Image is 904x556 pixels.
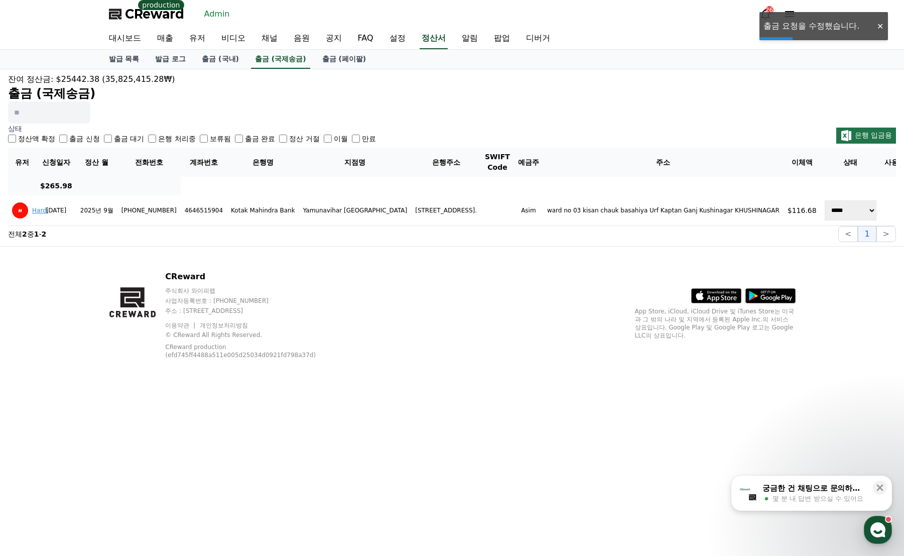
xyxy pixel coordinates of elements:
[114,134,144,144] label: 출금 대기
[76,148,117,177] th: 정산 월
[181,28,213,49] a: 유저
[334,134,348,144] label: 이월
[8,229,46,239] p: 전체 중 -
[381,28,414,49] a: 설정
[42,230,47,238] strong: 2
[514,195,543,226] td: Asim
[125,6,184,22] span: CReward
[411,148,481,177] th: 은행주소
[165,343,326,359] p: CReward production (efd745ff4488a511e005d25034d0921fd798a37d)
[130,318,193,344] a: 설정
[109,6,184,22] a: CReward
[788,205,817,215] p: $116.68
[181,195,227,226] td: 4646515904
[194,50,247,69] a: 출금 (국내)
[314,50,374,69] a: 출금 (페이팔)
[454,28,486,49] a: 알림
[855,131,892,139] span: 은행 입금용
[22,230,27,238] strong: 2
[76,195,117,226] td: 2025년 9월
[227,148,299,177] th: 은행명
[299,195,412,226] td: Yamunavihar [GEOGRAPHIC_DATA]
[350,28,381,49] a: FAQ
[101,28,149,49] a: 대시보드
[836,128,896,144] button: 은행 입금용
[8,148,36,177] th: 유저
[32,207,48,214] a: Hardi
[858,226,876,242] button: 1
[165,297,341,305] p: 사업자등록번호 : [PHONE_NUMBER]
[34,230,39,238] strong: 1
[8,74,53,84] span: 잔여 정산금:
[165,271,341,283] p: CReward
[158,134,195,144] label: 은행 처리중
[411,195,481,226] td: [STREET_ADDRESS].
[18,134,55,144] label: 정산액 확정
[213,28,253,49] a: 비디오
[635,307,796,340] p: App Store, iCloud, iCloud Drive 및 iTunes Store는 미국과 그 밖의 나라 및 지역에서 등록된 Apple Inc.의 서비스 상표입니다. Goo...
[40,181,72,191] p: $265.98
[289,134,319,144] label: 정산 거절
[155,333,167,342] span: 설정
[765,6,773,14] div: 26
[36,195,76,226] td: [DATE]
[117,148,181,177] th: 전화번호
[253,28,286,49] a: 채널
[8,124,376,134] p: 상태
[181,148,227,177] th: 계좌번호
[12,202,28,218] img: ACg8ocK6o0fCofFZMXaD0tWOdyBbmJ3D8oleYyj4Nkd9g64qlagD_Ss=s96-c
[514,148,543,177] th: 예금주
[200,322,248,329] a: 개인정보처리방침
[165,307,341,315] p: 주소 : [STREET_ADDRESS]
[543,148,784,177] th: 주소
[543,195,784,226] td: ward no 03 kisan chauk basahiya Urf Kaptan Ganj Kushinagar KHUSHINAGAR
[147,50,194,69] a: 발급 로그
[165,287,341,295] p: 주식회사 와이피랩
[362,134,376,144] label: 만료
[299,148,412,177] th: 지점명
[117,195,181,226] td: [PHONE_NUMBER]
[876,226,896,242] button: >
[286,28,318,49] a: 음원
[420,28,448,49] a: 정산서
[251,50,310,69] a: 출금 (국제송금)
[8,85,896,101] h2: 출금 (국제송금)
[245,134,275,144] label: 출금 완료
[101,50,148,69] a: 발급 목록
[66,318,130,344] a: 대화
[92,334,104,342] span: 대화
[210,134,231,144] label: 보류됨
[518,28,558,49] a: 디버거
[784,148,821,177] th: 이체액
[3,318,66,344] a: 홈
[318,28,350,49] a: 공지
[481,148,514,177] th: SWIFT Code
[165,322,197,329] a: 이용약관
[165,331,341,339] p: © CReward All Rights Reserved.
[821,148,880,177] th: 상태
[200,6,234,22] a: Admin
[227,195,299,226] td: Kotak Mahindra Bank
[486,28,518,49] a: 팝업
[69,134,99,144] label: 출금 신청
[36,148,76,177] th: 신청일자
[759,8,771,20] a: 26
[838,226,858,242] button: <
[149,28,181,49] a: 매출
[56,74,175,84] span: $25442.38 (35,825,415.28₩)
[32,333,38,342] span: 홈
